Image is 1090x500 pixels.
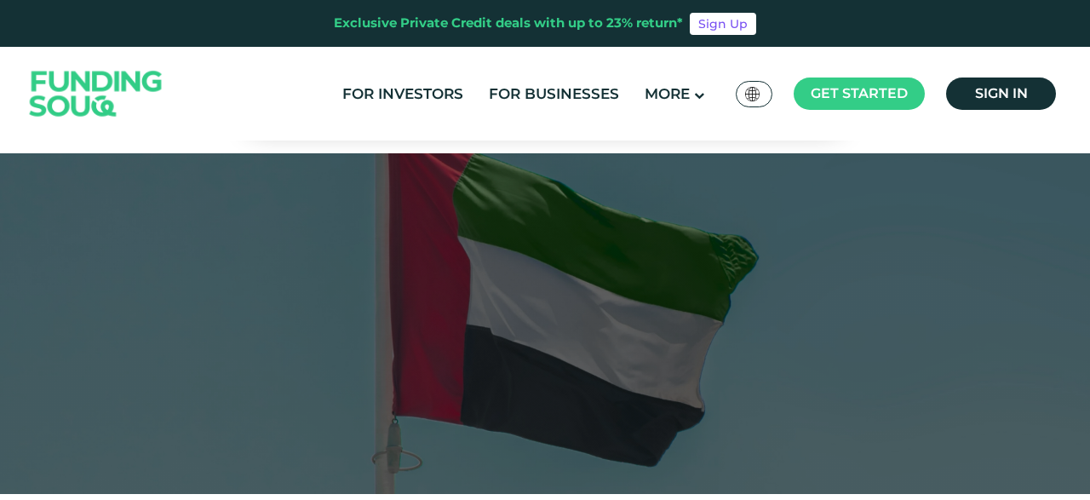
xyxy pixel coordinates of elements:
div: Exclusive Private Credit deals with up to 23% return* [334,14,683,33]
img: Logo [13,51,180,137]
span: More [645,85,690,102]
a: Sign Up [690,13,756,35]
img: SA Flag [745,87,760,101]
a: For Businesses [485,80,623,108]
span: Sign in [975,85,1028,101]
span: Get started [811,85,908,101]
a: For Investors [338,80,468,108]
a: Sign in [946,78,1056,110]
